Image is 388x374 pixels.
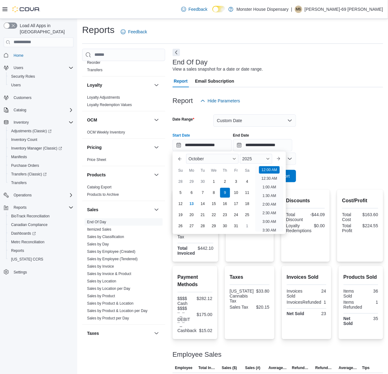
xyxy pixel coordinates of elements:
div: $175.00 [196,312,212,317]
a: Sales by Product & Location [87,301,134,306]
div: Mo [187,166,197,175]
span: Users [11,64,73,72]
button: Loyalty [87,82,152,88]
div: $0.00 [314,223,325,228]
span: Total Invoiced [198,365,217,370]
div: Tu [198,166,208,175]
nav: Complex example [4,48,73,293]
div: day-29 [187,177,197,187]
li: 1:30 AM [260,192,278,199]
span: Dashboards [9,230,73,237]
span: Reports [14,205,27,210]
span: Users [11,83,21,88]
a: Sales by Product per Day [87,316,129,320]
span: Sales by Classification [87,234,124,239]
h3: End Of Day [173,59,208,66]
button: Users [1,64,76,72]
div: Total Cost [342,212,359,222]
h1: Reports [82,24,115,36]
h2: Invoices Sold [287,273,326,281]
h3: Pricing [87,144,102,150]
div: Th [220,166,230,175]
a: Inventory Count [9,136,40,143]
div: Sales Tax [230,305,248,310]
span: Inventory Count [9,136,73,143]
span: Sales by Location per Day [87,286,130,291]
span: Loyalty Redemption Values [87,102,132,107]
a: Transfers [9,179,29,187]
a: Sales by Invoice [87,264,114,269]
span: Adjustments (Classic) [11,129,52,134]
div: Fr [231,166,241,175]
a: End Of Day [87,220,106,224]
span: Report [174,75,188,87]
strong: Net Sold [344,316,353,326]
a: Sales by Employee (Tendered) [87,257,138,261]
a: Home [11,52,26,59]
div: Items Refunded [344,300,362,310]
a: Loyalty Adjustments [87,95,120,100]
button: Previous Month [175,154,185,164]
a: Sales by Classification [87,235,124,239]
div: day-12 [176,199,186,209]
a: Products to Archive [87,192,119,197]
button: Operations [1,191,76,199]
button: Transfers [6,179,76,187]
span: Users [14,65,23,70]
span: Sales by Employee (Created) [87,249,136,254]
div: day-26 [176,221,186,231]
div: day-25 [242,210,252,220]
div: Sales [82,218,165,324]
ul: Time [255,166,283,232]
div: Invoices Sold [287,289,305,298]
span: Manifests [9,153,73,161]
span: Feedback [189,6,207,12]
a: Price Sheet [87,158,106,162]
span: Metrc Reconciliation [11,240,44,245]
div: day-3 [231,177,241,187]
div: day-30 [198,177,208,187]
div: -$44.09 [307,212,325,217]
span: Security Roles [11,74,35,79]
span: Sales (#) [245,365,260,370]
strong: Total Invoiced [177,246,195,256]
span: Average Sale [269,365,287,370]
a: Customers [11,94,34,101]
span: Feedback [128,29,147,35]
div: Button. Open the month selector. October is currently selected. [186,154,239,164]
a: Security Roles [9,73,37,80]
span: 2025 [242,156,252,161]
button: Inventory Count [6,135,76,144]
div: Total Tax [177,229,194,239]
h2: Taxes [230,273,269,281]
div: day-28 [176,177,186,187]
h2: Discounts [286,197,325,204]
span: Home [11,51,73,59]
a: Adjustments (Classic) [9,127,54,135]
div: October, 2025 [175,176,253,232]
li: 12:00 AM [259,166,280,174]
div: 35 [362,316,378,321]
button: BioTrack Reconciliation [6,212,76,220]
button: Manifests [6,153,76,161]
span: Transfers [87,68,102,72]
button: Canadian Compliance [6,220,76,229]
a: Dashboards [9,230,38,237]
div: day-14 [198,199,208,209]
h3: Report [173,97,193,105]
label: Start Date [173,133,190,138]
button: Users [6,81,76,89]
a: BioTrack Reconciliation [9,212,52,220]
div: $224.55 [361,223,378,228]
button: Next [173,49,180,56]
span: BioTrack Reconciliation [11,214,50,219]
button: Inventory [11,119,31,126]
button: Metrc Reconciliation [6,238,76,246]
div: Total Profit [342,223,359,233]
span: Average Refund [339,365,357,370]
span: M6 [296,6,301,13]
a: OCM Weekly Inventory [87,130,125,134]
span: Price Sheet [87,157,106,162]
